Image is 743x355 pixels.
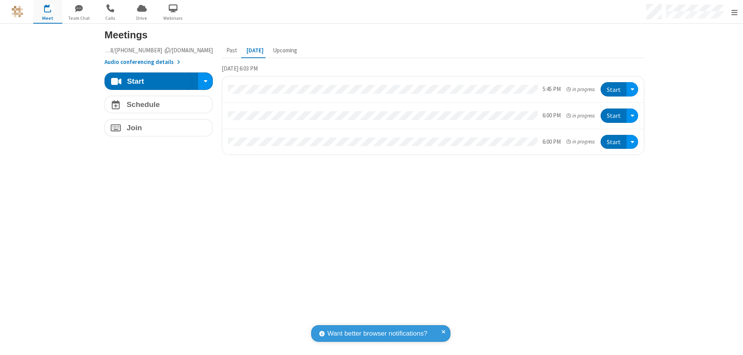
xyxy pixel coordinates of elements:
[104,46,213,55] button: Copy my meeting room linkCopy my meeting room link
[222,64,645,161] section: Today's Meetings
[12,6,23,17] img: QA Selenium DO NOT DELETE OR CHANGE
[627,135,638,149] div: Open menu
[242,43,268,58] button: [DATE]
[104,119,213,136] button: Join
[104,96,213,113] button: Schedule
[127,78,144,85] h4: Start
[567,86,595,93] em: in progress
[33,15,62,22] span: Meet
[104,29,644,40] h3: Meetings
[222,65,258,72] span: [DATE] 6:03 PM
[50,4,55,10] div: 3
[159,15,188,22] span: Webinars
[222,43,242,58] button: Past
[268,43,302,58] button: Upcoming
[627,82,638,97] div: Open menu
[104,58,180,67] button: Audio conferencing details
[601,82,627,97] button: Start
[104,46,213,67] section: Account details
[567,112,595,119] em: in progress
[127,124,142,131] h4: Join
[65,15,94,22] span: Team Chat
[543,111,561,120] div: 6:00 PM
[96,15,125,22] span: Calls
[127,15,156,22] span: Drive
[327,329,427,339] span: Want better browser notifications?
[127,101,160,108] h4: Schedule
[601,135,627,149] button: Start
[567,138,595,145] em: in progress
[543,85,561,94] div: 5:45 PM
[201,75,210,88] div: Start conference options
[543,138,561,146] div: 6:00 PM
[92,47,213,54] span: Copy my meeting room link
[111,72,192,90] button: Start
[601,109,627,123] button: Start
[627,109,638,123] div: Open menu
